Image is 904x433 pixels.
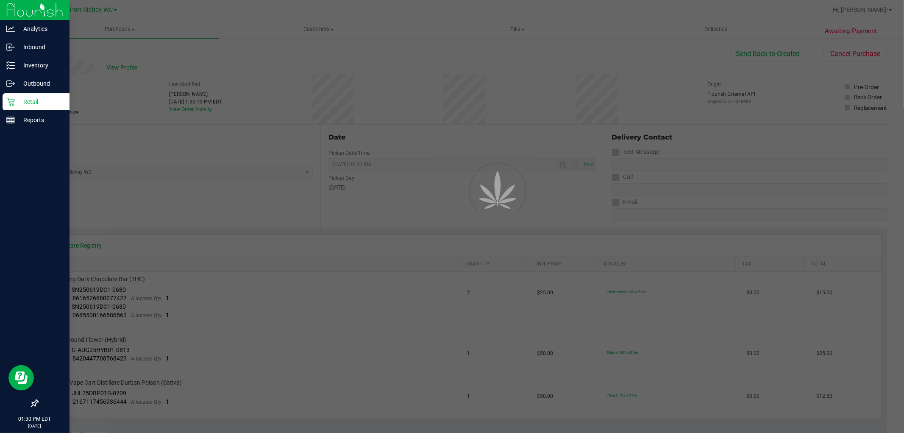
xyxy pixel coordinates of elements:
[6,25,15,33] inline-svg: Analytics
[6,116,15,124] inline-svg: Reports
[15,60,66,70] p: Inventory
[15,97,66,107] p: Retail
[15,24,66,34] p: Analytics
[15,78,66,89] p: Outbound
[6,98,15,106] inline-svg: Retail
[6,43,15,51] inline-svg: Inbound
[4,415,66,423] p: 01:30 PM EDT
[6,79,15,88] inline-svg: Outbound
[6,61,15,70] inline-svg: Inventory
[15,115,66,125] p: Reports
[15,42,66,52] p: Inbound
[4,423,66,429] p: [DATE]
[8,365,34,391] iframe: Resource center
